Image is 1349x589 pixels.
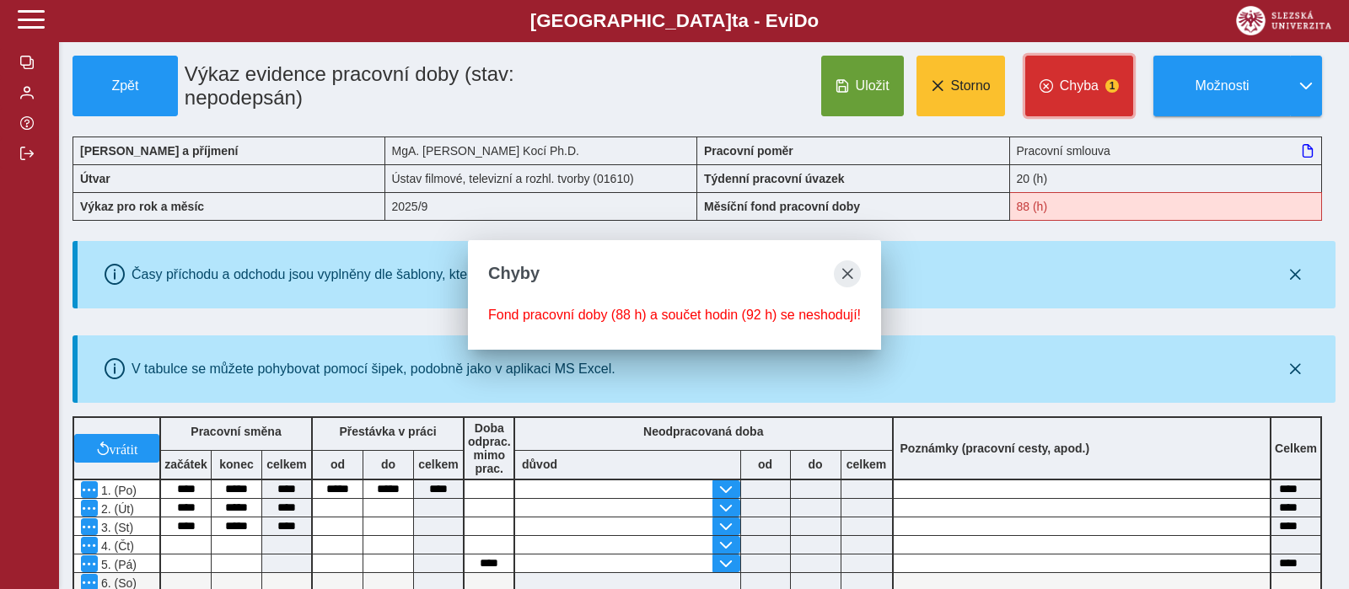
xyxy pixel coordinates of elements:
[1168,78,1276,94] span: Možnosti
[178,56,599,116] h1: Výkaz evidence pracovní doby (stav: nepodepsán)
[51,10,1298,32] b: [GEOGRAPHIC_DATA] a - Evi
[385,192,698,221] div: 2025/9
[488,264,540,283] span: Chyby
[1010,192,1323,221] div: Fond pracovní doby (88 h) a součet hodin (92 h) se neshodují!
[98,558,137,571] span: 5. (Pá)
[1236,6,1331,35] img: logo_web_su.png
[385,164,698,192] div: Ústav filmové, televizní a rozhl. tvorby (01610)
[951,78,991,94] span: Storno
[1105,79,1119,93] span: 1
[468,421,511,475] b: Doba odprac. mimo prac.
[212,458,261,471] b: konec
[98,539,134,553] span: 4. (Čt)
[808,10,820,31] span: o
[916,56,1005,116] button: Storno
[80,78,170,94] span: Zpět
[81,500,98,517] button: Menu
[522,458,557,471] b: důvod
[313,458,363,471] b: od
[791,458,841,471] b: do
[132,361,615,377] div: V tabulce se můžete pohybovat pomocí šipek, podobně jako v aplikaci MS Excel.
[98,484,137,497] span: 1. (Po)
[841,458,892,471] b: celkem
[98,521,133,534] span: 3. (St)
[74,434,159,463] button: vrátit
[191,425,281,438] b: Pracovní směna
[793,10,807,31] span: D
[81,481,98,498] button: Menu
[643,425,763,438] b: Neodpracovaná doba
[856,78,889,94] span: Uložit
[80,172,110,185] b: Útvar
[1010,164,1323,192] div: 20 (h)
[363,458,413,471] b: do
[80,200,204,213] b: Výkaz pro rok a měsíc
[414,458,463,471] b: celkem
[339,425,436,438] b: Přestávka v práci
[704,172,845,185] b: Týdenní pracovní úvazek
[385,137,698,164] div: MgA. [PERSON_NAME] Kocí Ph.D.
[821,56,904,116] button: Uložit
[704,144,793,158] b: Pracovní poměr
[1025,56,1133,116] button: Chyba1
[73,56,178,116] button: Zpět
[894,442,1097,455] b: Poznámky (pracovní cesty, apod.)
[741,458,790,471] b: od
[834,260,861,287] button: close
[1153,56,1290,116] button: Možnosti
[704,200,860,213] b: Měsíční fond pracovní doby
[488,308,861,323] div: Fond pracovní doby (88 h) a součet hodin (92 h) se neshodují!
[1010,137,1323,164] div: Pracovní smlouva
[81,537,98,554] button: Menu
[81,518,98,535] button: Menu
[98,502,134,516] span: 2. (Út)
[161,458,211,471] b: začátek
[81,555,98,572] button: Menu
[110,442,138,455] span: vrátit
[1275,442,1317,455] b: Celkem
[132,267,782,282] div: Časy příchodu a odchodu jsou vyplněny dle šablony, kterou si můžete nastavit dle potřeby (menu 'M...
[732,10,738,31] span: t
[262,458,311,471] b: celkem
[80,144,238,158] b: [PERSON_NAME] a příjmení
[1060,78,1099,94] span: Chyba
